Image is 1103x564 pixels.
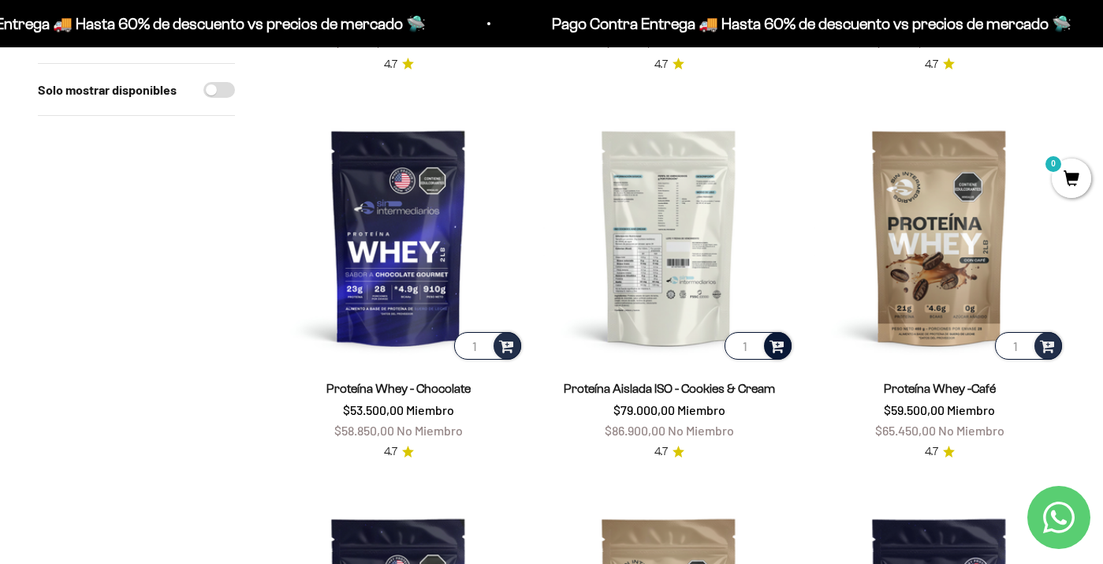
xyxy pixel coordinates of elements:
a: 4.74.7 de 5.0 estrellas [384,443,414,461]
span: 4.7 [384,56,397,73]
span: $53.500,00 [343,402,404,417]
a: 4.74.7 de 5.0 estrellas [925,443,955,461]
span: $65.450,00 [875,35,936,50]
p: Pago Contra Entrega 🚚 Hasta 60% de descuento vs precios de mercado 🛸 [550,11,1070,36]
span: Miembro [677,402,725,417]
span: Miembro [947,402,995,417]
span: 4.7 [384,443,397,461]
span: 4.7 [925,56,938,73]
span: 4.7 [654,443,668,461]
span: $79.000,00 [613,402,675,417]
span: $81.400,00 [605,35,665,50]
img: Proteína Aislada ISO - Cookies & Cream [543,111,795,363]
a: 4.74.7 de 5.0 estrellas [654,56,684,73]
a: Proteína Whey -Café [884,382,996,395]
span: $65.450,00 [875,423,936,438]
label: Solo mostrar disponibles [38,80,177,100]
a: Proteína Aislada ISO - Cookies & Cream [564,382,775,395]
a: Proteína Whey - Chocolate [326,382,471,395]
span: No Miembro [938,423,1004,438]
span: $59.500,00 [884,402,945,417]
span: Miembro [406,402,454,417]
span: $86.900,00 [605,423,665,438]
a: 0 [1052,171,1091,189]
a: 4.74.7 de 5.0 estrellas [654,443,684,461]
a: 4.74.7 de 5.0 estrellas [925,56,955,73]
span: 4.7 [654,56,668,73]
span: 4.7 [925,443,938,461]
span: No Miembro [668,423,734,438]
a: 4.74.7 de 5.0 estrellas [384,56,414,73]
span: No Miembro [397,423,463,438]
span: $58.850,00 [334,423,394,438]
span: No Miembro [938,35,1004,50]
span: No Miembro [667,35,733,50]
span: $58.850,00 [334,35,394,50]
mark: 0 [1044,155,1063,174]
span: No Miembro [397,35,463,50]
